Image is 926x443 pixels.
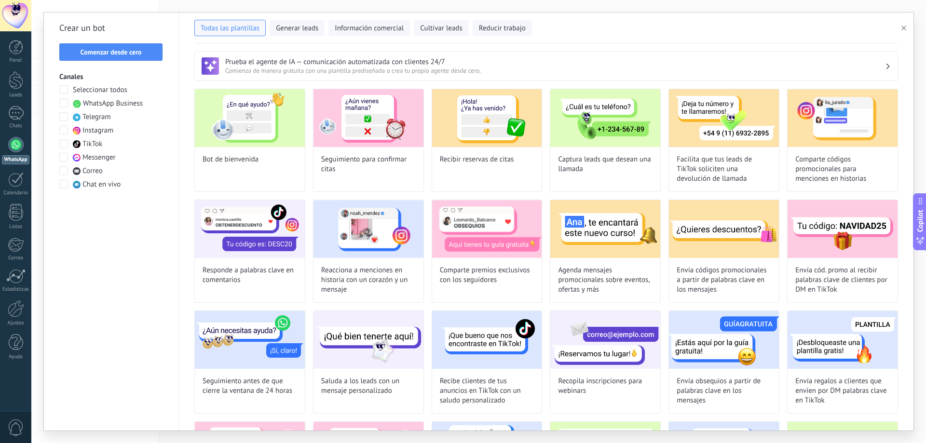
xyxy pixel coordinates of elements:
[81,49,142,55] span: Comenzar desde cero
[82,166,103,176] span: Correo
[432,200,542,258] img: Comparte premios exclusivos con los seguidores
[420,24,462,33] span: Cultivar leads
[82,112,111,122] span: Telegram
[225,67,885,75] span: Comienza de manera gratuita con una plantilla prediseñada o crea tu propio agente desde cero.
[2,155,29,164] div: WhatsApp
[2,224,30,230] div: Listas
[2,286,30,293] div: Estadísticas
[479,24,526,33] span: Reducir trabajo
[195,89,305,147] img: Bot de bienvenida
[677,266,771,295] span: Envía códigos promocionales a partir de palabras clave en los mensajes
[321,376,416,396] span: Saluda a los leads con un mensaje personalizado
[2,255,30,261] div: Correo
[558,376,653,396] span: Recopila inscripciones para webinars
[795,376,890,405] span: Envía regalos a clientes que envíen por DM palabras clave en TikTok
[795,266,890,295] span: Envía cód. promo al recibir palabras clave de clientes por DM en TikTok
[335,24,404,33] span: Información comercial
[550,89,660,147] img: Captura leads que desean una llamada
[321,266,416,295] span: Reacciona a menciones en historia con un corazón y un mensaje
[558,155,653,174] span: Captura leads que desean una llamada
[313,89,423,147] img: Seguimiento para confirmar citas
[788,311,898,369] img: Envía regalos a clientes que envíen por DM palabras clave en TikTok
[669,311,779,369] img: Envía obsequios a partir de palabras clave en los mensajes
[432,89,542,147] img: Recibir reservas de citas
[194,20,266,36] button: Todas las plantillas
[83,99,143,108] span: WhatsApp Business
[795,155,890,184] span: Comparte códigos promocionales para menciones en historias
[440,376,534,405] span: Recibe clientes de tus anuncios en TikTok con un saludo personalizado
[82,153,116,162] span: Messenger
[788,89,898,147] img: Comparte códigos promocionales para menciones en historias
[59,20,163,36] h2: Crear un bot
[82,180,121,189] span: Chat en vivo
[414,20,468,36] button: Cultivar leads
[2,123,30,129] div: Chats
[915,210,925,232] span: Copilot
[2,190,30,196] div: Calendario
[73,85,127,95] span: Seleccionar todos
[203,376,297,396] span: Seguimiento antes de que cierre la ventana de 24 horas
[550,200,660,258] img: Agenda mensajes promocionales sobre eventos, ofertas y más
[677,155,771,184] span: Facilita que tus leads de TikTok soliciten una devolución de llamada
[203,266,297,285] span: Responde a palabras clave en comentarios
[473,20,532,36] button: Reducir trabajo
[669,89,779,147] img: Facilita que tus leads de TikTok soliciten una devolución de llamada
[328,20,410,36] button: Información comercial
[313,200,423,258] img: Reacciona a menciones en historia con un corazón y un mensaje
[669,200,779,258] img: Envía códigos promocionales a partir de palabras clave en los mensajes
[82,139,102,149] span: TikTok
[82,126,113,135] span: Instagram
[2,320,30,326] div: Ajustes
[2,57,30,64] div: Panel
[558,266,653,295] span: Agenda mensajes promocionales sobre eventos, ofertas y más
[59,72,163,81] h3: Canales
[203,155,259,164] span: Bot de bienvenida
[276,24,318,33] span: Generar leads
[195,200,305,258] img: Responde a palabras clave en comentarios
[59,43,163,61] button: Comenzar desde cero
[2,92,30,98] div: Leads
[788,200,898,258] img: Envía cód. promo al recibir palabras clave de clientes por DM en TikTok
[440,266,534,285] span: Comparte premios exclusivos con los seguidores
[677,376,771,405] span: Envía obsequios a partir de palabras clave en los mensajes
[270,20,325,36] button: Generar leads
[201,24,259,33] span: Todas las plantillas
[440,155,514,164] span: Recibir reservas de citas
[195,311,305,369] img: Seguimiento antes de que cierre la ventana de 24 horas
[313,311,423,369] img: Saluda a los leads con un mensaje personalizado
[321,155,416,174] span: Seguimiento para confirmar citas
[2,354,30,360] div: Ayuda
[550,311,660,369] img: Recopila inscripciones para webinars
[225,57,885,67] h3: Prueba el agente de IA — comunicación automatizada con clientes 24/7
[432,311,542,369] img: Recibe clientes de tus anuncios en TikTok con un saludo personalizado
